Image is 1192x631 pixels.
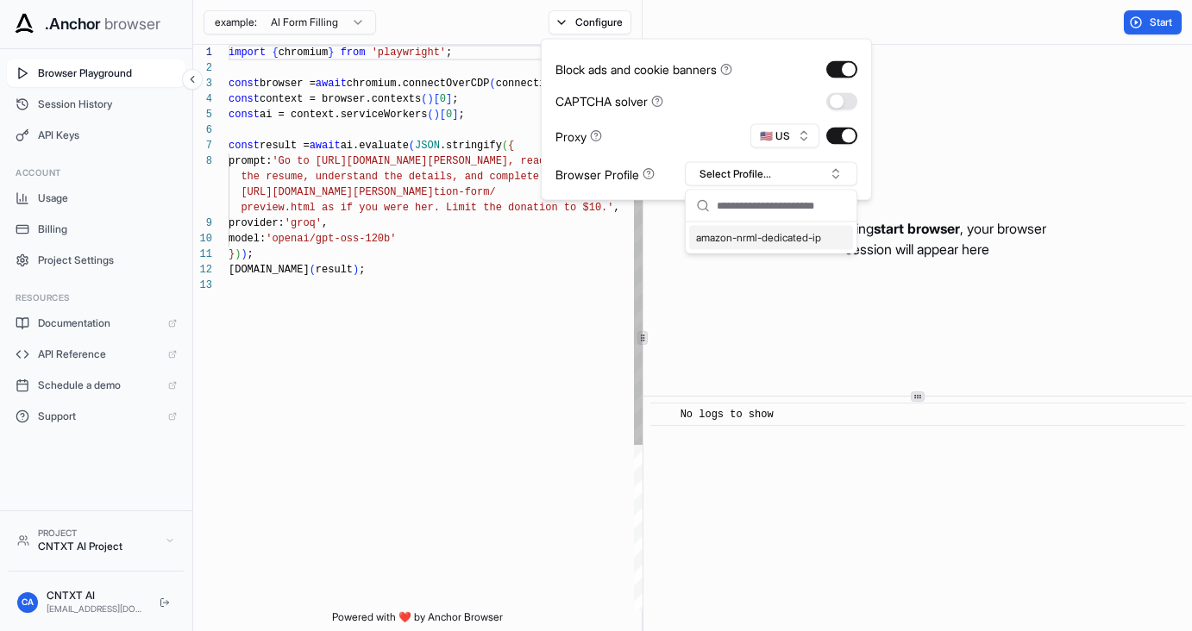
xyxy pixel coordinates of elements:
span: ( [421,93,427,105]
div: 4 [193,91,212,107]
span: await [310,140,341,152]
span: tion-form/ [434,186,496,198]
div: 8 [193,153,212,169]
span: ; [248,248,254,260]
button: Configure [549,10,632,34]
a: Documentation [7,309,185,337]
span: ad [533,155,545,167]
span: } [229,248,235,260]
img: Anchor Icon [10,10,38,38]
div: Browser Profile [555,165,655,183]
span: the resume, understand the details, and complete t [241,171,551,183]
span: ) [434,109,440,121]
div: 2 [193,60,212,76]
span: ( [502,140,508,152]
span: 'openai/gpt-oss-120b' [266,233,396,245]
span: ) [427,93,433,105]
div: 10 [193,231,212,247]
button: Select Profile... [685,162,857,186]
div: CAPTCHA solver [555,92,663,110]
span: model: [229,233,266,245]
span: [DOMAIN_NAME] [229,264,310,276]
span: const [229,78,260,90]
span: [URL][DOMAIN_NAME][PERSON_NAME] [241,186,433,198]
span: prompt: [229,155,272,167]
span: ; [452,93,458,105]
div: CNTXT AI [47,589,146,603]
span: [ [434,93,440,105]
button: Start [1124,10,1182,34]
a: Support [7,403,185,430]
span: ; [446,47,452,59]
span: n to $10.' [551,202,613,214]
a: Schedule a demo [7,372,185,399]
span: 0 [440,93,446,105]
button: Usage [7,184,185,212]
button: Billing [7,216,185,243]
a: API Reference [7,340,185,368]
h3: Account [16,166,177,179]
span: ( [310,264,316,276]
span: 'groq' [285,217,322,229]
span: result = [260,140,310,152]
span: CA [22,596,34,609]
p: After pressing , your browser session will appear here [789,218,1046,259]
button: Project Settings [7,247,185,274]
span: , [322,217,328,229]
span: Documentation [38,316,160,330]
span: await [316,78,347,90]
span: Support [38,409,160,423]
div: 3 [193,76,212,91]
div: Block ads and cookie banners [555,60,732,78]
div: Proxy [555,127,602,145]
span: provider: [229,217,285,229]
div: CNTXT AI Project [38,540,156,553]
span: 'playwright' [372,47,446,59]
span: { [272,47,278,59]
div: 12 [193,262,212,278]
button: Browser Playground [7,59,185,87]
span: import [229,47,266,59]
span: Start [1150,16,1174,29]
span: Browser Playground [38,66,177,80]
span: ] [446,93,452,105]
span: context = browser.contexts [260,93,421,105]
span: .stringify [440,140,502,152]
span: Project Settings [38,253,177,267]
span: Session History [38,97,177,111]
span: const [229,93,260,105]
button: Logout [154,592,175,613]
div: amazon-nrml-dedicated-ip [689,226,853,250]
span: Schedule a demo [38,378,160,392]
button: ProjectCNTXT AI Project [9,520,184,560]
span: ) [241,248,247,260]
div: [EMAIL_ADDRESS][DOMAIN_NAME] [47,603,146,615]
div: 9 [193,216,212,231]
span: ( [489,78,495,90]
span: API Keys [38,128,177,142]
span: ​ [659,406,668,423]
span: preview.html as if you were her. Limit the donatio [241,202,551,214]
button: API Keys [7,122,185,149]
span: ) [353,264,359,276]
span: ( [409,140,415,152]
div: 13 [193,278,212,293]
span: browser [104,12,160,36]
span: from [341,47,366,59]
div: 5 [193,107,212,122]
div: 7 [193,138,212,153]
span: ( [427,109,433,121]
span: connectionString [496,78,595,90]
div: 6 [193,122,212,138]
span: No logs to show [681,409,774,421]
span: { [508,140,514,152]
span: [ [440,109,446,121]
span: example: [215,16,257,29]
span: chromium.connectOverCDP [347,78,490,90]
span: result [316,264,353,276]
span: browser = [260,78,316,90]
button: Session History [7,91,185,118]
div: 11 [193,247,212,262]
span: API Reference [38,347,160,361]
span: } [328,47,334,59]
